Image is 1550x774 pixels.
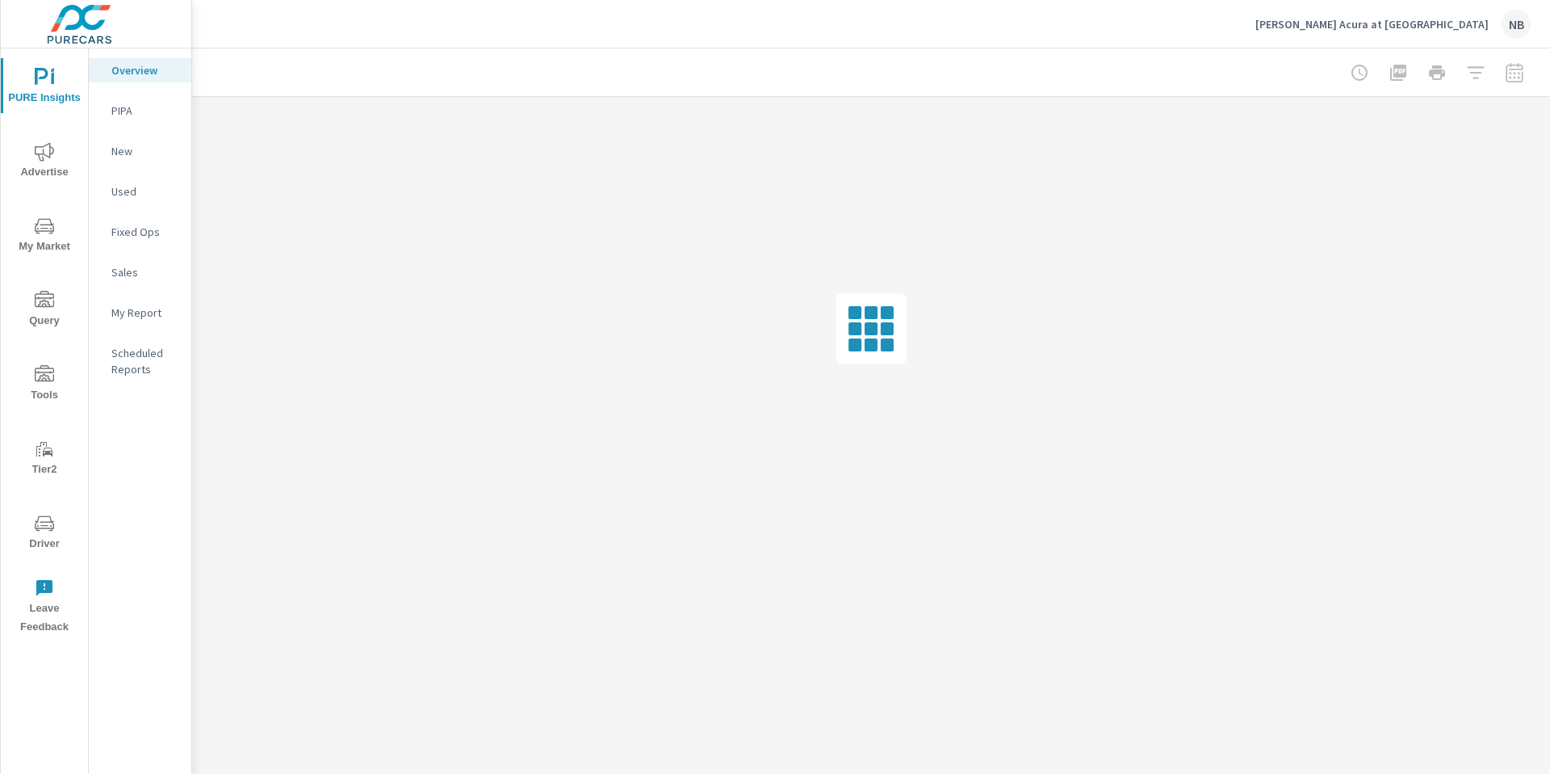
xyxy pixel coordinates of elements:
[6,514,83,553] span: Driver
[6,365,83,405] span: Tools
[111,305,178,321] p: My Report
[6,578,83,637] span: Leave Feedback
[6,142,83,182] span: Advertise
[111,103,178,119] p: PIPA
[111,62,178,78] p: Overview
[89,260,191,284] div: Sales
[6,217,83,256] span: My Market
[6,291,83,330] span: Query
[111,143,178,159] p: New
[89,220,191,244] div: Fixed Ops
[89,341,191,381] div: Scheduled Reports
[89,139,191,163] div: New
[6,68,83,107] span: PURE Insights
[89,58,191,82] div: Overview
[1255,17,1489,32] p: [PERSON_NAME] Acura at [GEOGRAPHIC_DATA]
[1502,10,1531,39] div: NB
[111,224,178,240] p: Fixed Ops
[89,99,191,123] div: PIPA
[1,48,88,643] div: nav menu
[111,183,178,200] p: Used
[111,345,178,377] p: Scheduled Reports
[111,264,178,280] p: Sales
[89,301,191,325] div: My Report
[6,440,83,479] span: Tier2
[89,179,191,204] div: Used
